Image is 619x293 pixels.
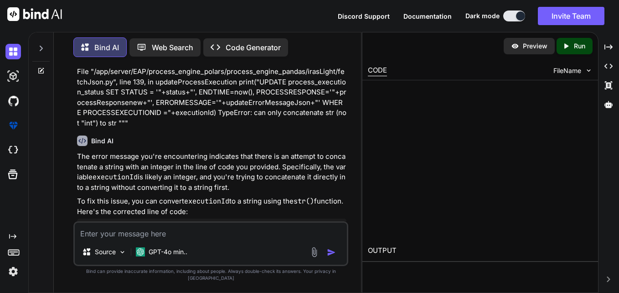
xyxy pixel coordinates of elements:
[91,136,113,146] h6: Bind AI
[538,7,604,25] button: Invite Team
[149,247,187,256] p: GPT-4o min..
[93,173,138,182] code: executionId
[77,67,346,128] p: File "/app/server/EAP/process_engine_polars/process_engine_pandas/irasLight/fetchJson.py", line 1...
[5,44,21,59] img: darkChat
[511,42,519,50] img: preview
[73,268,348,282] p: Bind can provide inaccurate information, including about people. Always double-check its answers....
[553,66,581,75] span: FileName
[5,264,21,279] img: settings
[5,68,21,84] img: darkAi-studio
[574,42,585,51] p: Run
[523,42,547,51] p: Preview
[136,247,145,256] img: GPT-4o mini
[465,11,500,21] span: Dark mode
[95,247,116,256] p: Source
[327,248,336,257] img: icon
[77,152,346,193] p: The error message you're encountering indicates that there is an attempt to concatenate a string ...
[5,118,21,133] img: premium
[119,248,126,256] img: Pick Models
[368,65,387,76] div: CODE
[226,42,281,53] p: Code Generator
[152,42,193,53] p: Web Search
[585,67,593,74] img: chevron down
[294,197,314,206] code: str()
[362,240,598,262] h2: OUTPUT
[184,197,229,206] code: executionId
[403,12,452,20] span: Documentation
[338,12,390,20] span: Discord Support
[309,247,320,257] img: attachment
[7,7,62,21] img: Bind AI
[77,196,346,217] p: To fix this issue, you can convert to a string using the function. Here's the corrected line of c...
[94,42,119,53] p: Bind AI
[338,11,390,21] button: Discord Support
[5,93,21,109] img: githubDark
[403,11,452,21] button: Documentation
[5,142,21,158] img: cloudideIcon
